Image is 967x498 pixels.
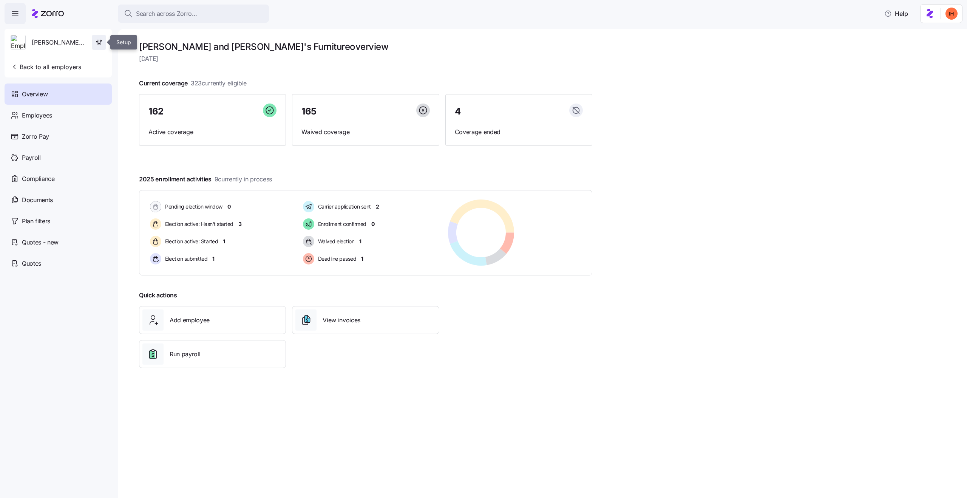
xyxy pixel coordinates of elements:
span: Election submitted [163,255,207,263]
span: Waived election [316,238,355,245]
span: 9 currently in process [215,175,272,184]
span: [DATE] [139,54,592,63]
a: Payroll [5,147,112,168]
a: Quotes [5,253,112,274]
span: 2025 enrollment activities [139,175,272,184]
h1: [PERSON_NAME] and [PERSON_NAME]'s Furniture overview [139,41,592,53]
span: Active coverage [148,127,277,137]
span: Enrollment confirmed [316,220,366,228]
span: 1 [223,238,225,245]
img: Employer logo [11,35,25,50]
span: Quick actions [139,291,177,300]
a: Employees [5,105,112,126]
span: 3 [238,220,242,228]
span: 2 [376,203,379,210]
button: Help [878,6,914,21]
span: Run payroll [170,350,200,359]
span: Pending election window [163,203,222,210]
span: Payroll [22,153,41,162]
span: 165 [301,107,317,116]
span: Add employee [170,316,210,325]
a: Compliance [5,168,112,189]
span: 0 [227,203,231,210]
span: Zorro Pay [22,132,49,141]
a: Quotes - new [5,232,112,253]
span: [PERSON_NAME] and [PERSON_NAME]'s Furniture [32,38,86,47]
span: View invoices [323,316,360,325]
span: Quotes [22,259,41,268]
img: f3711480c2c985a33e19d88a07d4c111 [945,8,958,20]
span: Quotes - new [22,238,59,247]
a: Overview [5,84,112,105]
span: Current coverage [139,79,247,88]
span: Waived coverage [301,127,429,137]
span: Plan filters [22,217,50,226]
span: Documents [22,195,53,205]
span: Overview [22,90,48,99]
button: Back to all employers [8,59,84,74]
a: Plan filters [5,210,112,232]
span: Search across Zorro... [136,9,197,19]
span: Help [884,9,908,18]
span: 323 currently eligible [191,79,247,88]
span: Carrier application sent [316,203,371,210]
span: 162 [148,107,164,116]
span: Back to all employers [11,62,81,71]
span: Election active: Started [163,238,218,245]
span: 1 [361,255,363,263]
span: Deadline passed [316,255,357,263]
span: 1 [212,255,215,263]
span: 1 [359,238,361,245]
button: Search across Zorro... [118,5,269,23]
span: Election active: Hasn't started [163,220,233,228]
a: Documents [5,189,112,210]
span: 4 [455,107,461,116]
span: Coverage ended [455,127,583,137]
span: 0 [371,220,375,228]
a: Zorro Pay [5,126,112,147]
span: Employees [22,111,52,120]
span: Compliance [22,174,55,184]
